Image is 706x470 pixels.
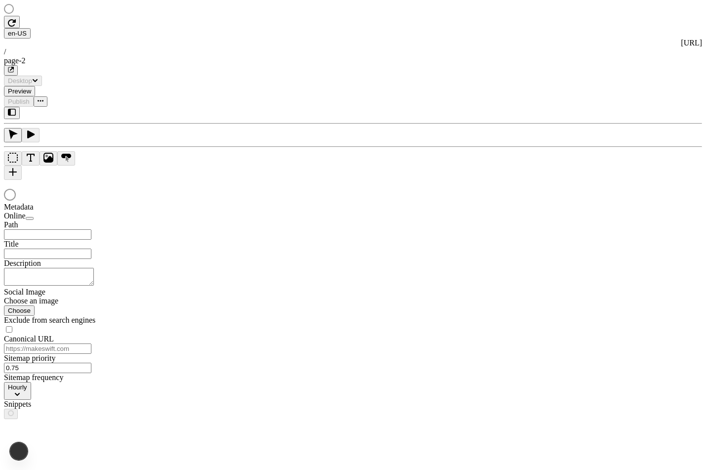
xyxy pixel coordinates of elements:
[40,151,57,166] button: Image
[4,28,31,39] button: Open locale picker
[22,151,40,166] button: Text
[4,220,18,229] span: Path
[4,335,54,343] span: Canonical URL
[4,151,22,166] button: Box
[4,259,41,267] span: Description
[4,76,42,86] button: Desktop
[4,288,45,296] span: Social Image
[4,56,702,65] div: page-2
[4,305,35,316] button: Choose
[4,343,91,354] input: https://makeswift.com
[4,47,702,56] div: /
[8,87,31,95] span: Preview
[4,373,63,382] span: Sitemap frequency
[8,77,32,85] span: Desktop
[8,30,27,37] span: en-US
[4,354,55,362] span: Sitemap priority
[4,86,35,96] button: Preview
[8,384,27,391] span: Hourly
[4,39,702,47] div: [URL]
[57,151,75,166] button: Button
[4,382,31,400] button: Hourly
[4,316,95,324] span: Exclude from search engines
[4,400,123,409] div: Snippets
[4,203,123,212] div: Metadata
[4,96,34,107] button: Publish
[4,297,123,305] div: Choose an image
[8,98,30,105] span: Publish
[8,307,31,314] span: Choose
[4,240,19,248] span: Title
[4,212,26,220] span: Online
